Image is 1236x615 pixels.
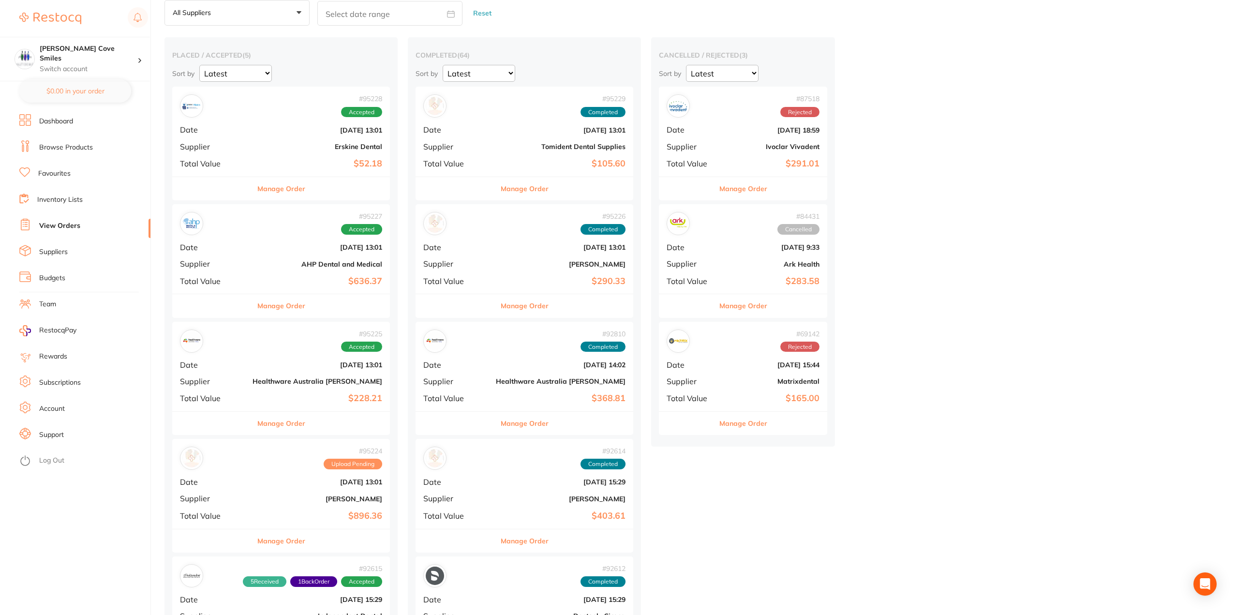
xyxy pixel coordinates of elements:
span: # 95226 [581,212,625,220]
b: [DATE] 18:59 [723,126,819,134]
img: Ark Health [669,214,687,233]
img: Erskine Dental [182,97,201,115]
b: [DATE] 13:01 [253,243,382,251]
a: Log Out [39,456,64,465]
button: Manage Order [719,177,767,200]
span: Supplier [423,377,488,386]
p: Sort by [416,69,438,78]
div: Erskine Dental#95228AcceptedDate[DATE] 13:01SupplierErskine DentalTotal Value$52.18Manage Order [172,87,390,200]
b: $291.01 [723,159,819,169]
div: Henry Schein Halas#95224Upload PendingDate[DATE] 13:01Supplier[PERSON_NAME]Total Value$896.36Mana... [172,439,390,553]
b: [PERSON_NAME] [496,260,625,268]
button: Manage Order [257,529,305,553]
span: Date [423,595,488,604]
b: [DATE] 13:01 [253,126,382,134]
span: # 84431 [777,212,819,220]
p: Sort by [172,69,194,78]
span: Total Value [423,159,488,168]
span: Completed [581,107,625,118]
button: Reset [470,0,494,26]
span: Rejected [780,107,819,118]
span: Received [243,576,286,587]
button: Manage Order [501,294,549,317]
span: # 95229 [581,95,625,103]
span: Date [180,125,245,134]
span: Supplier [423,142,488,151]
span: Total Value [423,394,488,403]
p: Switch account [40,64,137,74]
span: Date [423,478,488,486]
span: Date [180,243,245,252]
b: Ivoclar Vivadent [723,143,819,150]
img: Restocq Logo [19,13,81,24]
span: Accepted [341,342,382,352]
span: Supplier [423,494,488,503]
button: Manage Order [257,412,305,435]
button: Manage Order [257,177,305,200]
b: $228.21 [253,393,382,404]
span: Date [423,360,488,369]
h2: cancelled / rejected ( 3 ) [659,51,827,60]
a: Dashboard [39,117,73,126]
button: Manage Order [719,412,767,435]
button: Manage Order [501,529,549,553]
a: Suppliers [39,247,68,257]
span: Completed [581,224,625,235]
b: [DATE] 15:44 [723,361,819,369]
b: [DATE] 14:02 [496,361,625,369]
span: Total Value [423,511,488,520]
b: $403.61 [496,511,625,521]
span: Completed [581,342,625,352]
a: Account [39,404,65,414]
span: Date [667,243,715,252]
b: $290.33 [496,276,625,286]
span: Accepted [341,576,382,587]
b: [DATE] 13:01 [253,478,382,486]
span: Supplier [180,142,245,151]
span: Supplier [667,142,715,151]
img: Henry Schein Halas [182,449,201,467]
span: Supplier [667,377,715,386]
span: Accepted [341,107,382,118]
b: $636.37 [253,276,382,286]
h2: completed ( 64 ) [416,51,633,60]
span: # 95227 [341,212,382,220]
span: RestocqPay [39,326,76,335]
img: Dentsply Sirona [426,567,444,585]
span: # 95225 [341,330,382,338]
span: Rejected [780,342,819,352]
span: Total Value [180,159,245,168]
button: Manage Order [501,412,549,435]
a: Rewards [39,352,67,361]
button: Manage Order [501,177,549,200]
span: Cancelled [777,224,819,235]
img: Tomident Dental Supplies [426,97,444,115]
span: Date [667,125,715,134]
b: [PERSON_NAME] [496,495,625,503]
span: Date [667,360,715,369]
b: AHP Dental and Medical [253,260,382,268]
span: # 69142 [780,330,819,338]
span: Date [180,360,245,369]
img: AHP Dental and Medical [182,214,201,233]
img: RestocqPay [19,325,31,336]
b: [DATE] 13:01 [496,126,625,134]
input: Select date range [317,1,462,26]
span: # 95224 [324,447,382,455]
span: Supplier [180,377,245,386]
b: Ark Health [723,260,819,268]
button: Manage Order [257,294,305,317]
span: # 92614 [581,447,625,455]
span: Total Value [423,277,488,285]
b: [PERSON_NAME] [253,495,382,503]
img: Adam Dental [426,214,444,233]
b: Tomident Dental Supplies [496,143,625,150]
a: View Orders [39,221,80,231]
img: Ivoclar Vivadent [669,97,687,115]
a: Browse Products [39,143,93,152]
span: Back orders [290,576,337,587]
span: Completed [581,459,625,469]
img: Matrixdental [669,332,687,350]
b: Healthware Australia [PERSON_NAME] [496,377,625,385]
span: Completed [581,576,625,587]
